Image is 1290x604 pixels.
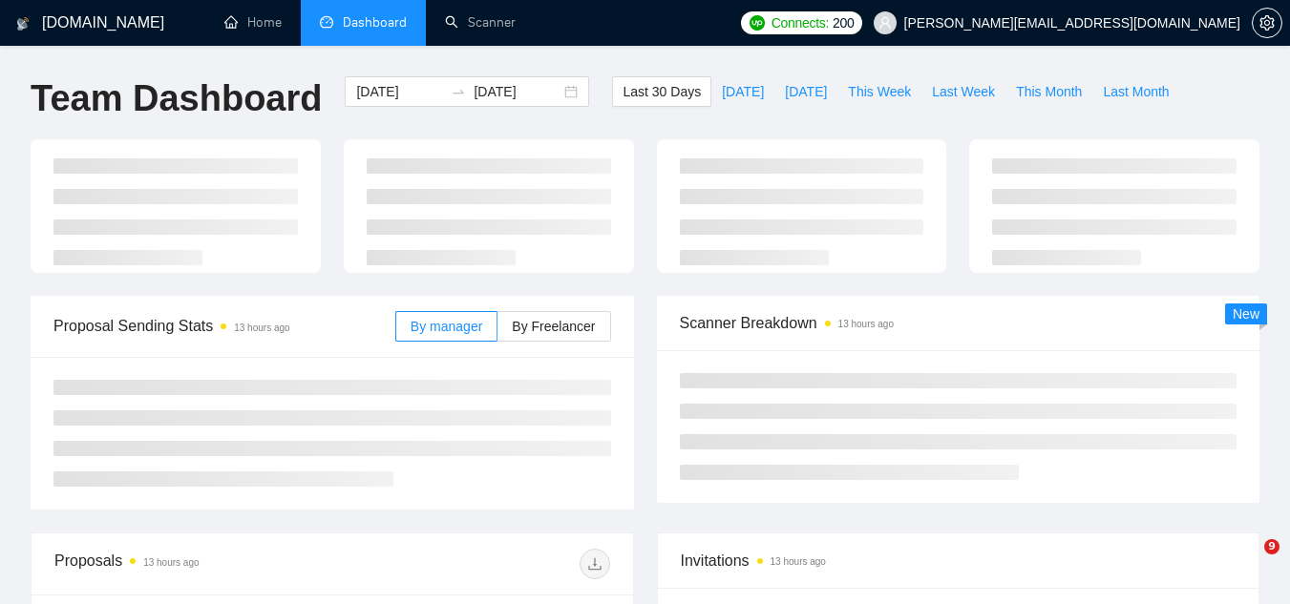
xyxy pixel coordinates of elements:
span: 9 [1264,539,1279,554]
img: upwork-logo.png [750,15,765,31]
span: to [451,84,466,99]
time: 13 hours ago [234,323,289,333]
button: setting [1252,8,1282,38]
a: setting [1252,15,1282,31]
span: Last 30 Days [623,81,701,102]
span: Connects: [772,12,829,33]
time: 13 hours ago [143,557,199,568]
time: 13 hours ago [771,556,826,567]
time: 13 hours ago [838,319,894,329]
span: Dashboard [343,14,407,31]
h1: Team Dashboard [31,76,322,121]
button: This Month [1005,76,1092,107]
span: Last Month [1103,81,1169,102]
button: Last Week [921,76,1005,107]
span: Last Week [932,81,995,102]
button: [DATE] [774,76,837,107]
span: This Week [848,81,911,102]
iframe: Intercom live chat [1225,539,1271,585]
span: Invitations [681,549,1237,573]
a: homeHome [224,14,282,31]
div: Proposals [54,549,332,579]
input: Start date [356,81,443,102]
span: New [1233,306,1259,322]
span: Proposal Sending Stats [53,314,395,338]
span: By Freelancer [512,319,595,334]
span: This Month [1016,81,1082,102]
button: This Week [837,76,921,107]
span: Scanner Breakdown [680,311,1237,335]
span: setting [1253,15,1281,31]
a: searchScanner [445,14,516,31]
span: [DATE] [722,81,764,102]
button: Last Month [1092,76,1179,107]
span: swap-right [451,84,466,99]
button: [DATE] [711,76,774,107]
input: End date [474,81,560,102]
span: dashboard [320,15,333,29]
span: user [878,16,892,30]
span: By manager [411,319,482,334]
button: Last 30 Days [612,76,711,107]
span: [DATE] [785,81,827,102]
img: logo [16,9,30,39]
span: 200 [833,12,854,33]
